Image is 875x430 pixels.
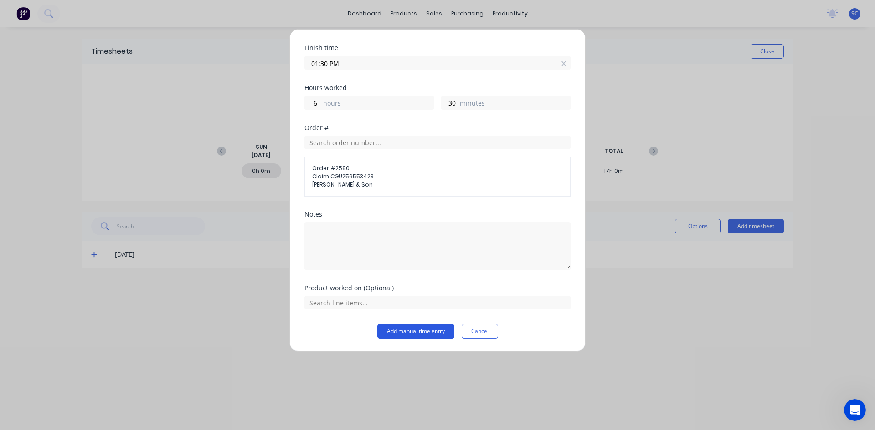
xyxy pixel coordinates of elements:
[304,125,571,131] div: Order #
[304,296,571,309] input: Search line items...
[304,285,571,291] div: Product worked on (Optional)
[312,172,563,181] span: Claim CGU256553423
[312,164,563,172] span: Order # 2580
[304,136,571,149] input: Search order number...
[312,181,563,189] span: [PERSON_NAME] & Son
[462,324,498,339] button: Cancel
[844,399,866,421] iframe: Intercom live chat
[304,45,571,51] div: Finish time
[304,211,571,218] div: Notes
[377,324,454,339] button: Add manual time entry
[305,96,321,110] input: 0
[323,98,433,110] label: hours
[304,85,571,91] div: Hours worked
[460,98,570,110] label: minutes
[442,96,458,110] input: 0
